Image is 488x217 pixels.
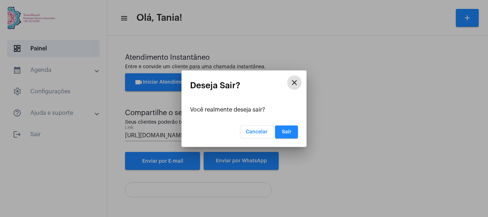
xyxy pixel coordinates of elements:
div: Você realmente deseja sair? [190,107,298,113]
span: Sair [282,129,292,134]
mat-icon: close [290,78,299,87]
button: Sair [275,125,298,138]
span: Cancelar [246,129,268,134]
button: Cancelar [240,125,273,138]
mat-card-title: Deseja Sair? [190,81,298,90]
